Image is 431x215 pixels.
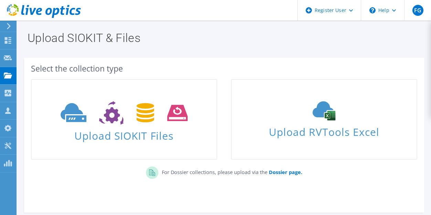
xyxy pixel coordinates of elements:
[31,65,417,72] div: Select the collection type
[31,79,217,160] a: Upload SIOKIT Files
[267,169,302,175] a: Dossier page.
[269,169,302,175] b: Dossier page.
[158,166,302,176] p: For Dossier collections, please upload via the
[369,7,376,13] svg: \n
[28,32,417,44] h1: Upload SIOKIT & Files
[412,5,423,16] span: FG
[231,79,417,160] a: Upload RVTools Excel
[32,126,217,141] span: Upload SIOKIT Files
[232,123,417,138] span: Upload RVTools Excel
